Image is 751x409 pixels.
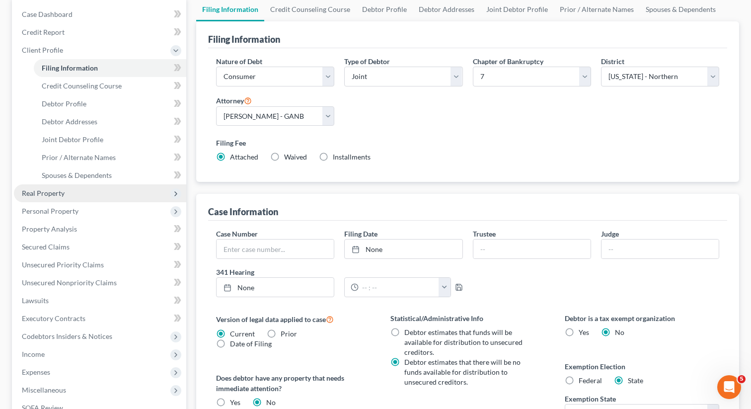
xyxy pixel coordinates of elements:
span: Filing Information [42,64,98,72]
label: Chapter of Bankruptcy [473,56,543,67]
iframe: Intercom live chat [717,375,741,399]
span: Expenses [22,368,50,376]
span: Case Dashboard [22,10,73,18]
span: Secured Claims [22,243,70,251]
span: Codebtors Insiders & Notices [22,332,112,340]
span: Debtor estimates that funds will be available for distribution to unsecured creditors. [404,328,523,356]
label: Exemption State [565,394,616,404]
label: Nature of Debt [216,56,262,67]
label: Case Number [216,229,258,239]
a: Unsecured Nonpriority Claims [14,274,186,292]
label: Trustee [473,229,496,239]
span: Property Analysis [22,225,77,233]
input: -- [473,240,591,258]
input: -- : -- [359,278,439,297]
a: Filing Information [34,59,186,77]
a: Property Analysis [14,220,186,238]
label: Debtor is a tax exempt organization [565,313,719,324]
label: Does debtor have any property that needs immediate attention? [216,373,371,394]
a: None [345,240,462,258]
span: Executory Contracts [22,314,85,323]
label: Statistical/Administrative Info [390,313,545,324]
span: Personal Property [22,207,78,215]
div: Case Information [208,206,278,218]
label: District [601,56,624,67]
input: Enter case number... [217,240,334,258]
span: Debtor estimates that there will be no funds available for distribution to unsecured creditors. [404,358,521,386]
label: Version of legal data applied to case [216,313,371,325]
span: Debtor Addresses [42,117,97,126]
span: Date of Filing [230,339,272,348]
label: Judge [601,229,619,239]
span: Miscellaneous [22,386,66,394]
a: Executory Contracts [14,310,186,327]
a: Debtor Profile [34,95,186,113]
span: Real Property [22,189,65,197]
label: Attorney [216,94,252,106]
span: Credit Report [22,28,65,36]
span: Federal [579,376,602,385]
span: Waived [284,153,307,161]
a: Unsecured Priority Claims [14,256,186,274]
a: Credit Counseling Course [34,77,186,95]
a: Debtor Addresses [34,113,186,131]
span: Current [230,329,255,338]
label: Type of Debtor [344,56,390,67]
span: Unsecured Priority Claims [22,260,104,269]
div: Filing Information [208,33,280,45]
span: Debtor Profile [42,99,86,108]
a: None [217,278,334,297]
span: Joint Debtor Profile [42,135,103,144]
a: Spouses & Dependents [34,166,186,184]
span: No [266,398,276,407]
span: Client Profile [22,46,63,54]
input: -- [601,240,719,258]
span: Unsecured Nonpriority Claims [22,278,117,287]
a: Prior / Alternate Names [34,149,186,166]
a: Lawsuits [14,292,186,310]
a: Secured Claims [14,238,186,256]
span: Spouses & Dependents [42,171,112,179]
span: Income [22,350,45,358]
label: Filing Fee [216,138,719,148]
span: 5 [738,375,746,383]
a: Case Dashboard [14,5,186,23]
span: Credit Counseling Course [42,82,122,90]
a: Credit Report [14,23,186,41]
span: Attached [230,153,258,161]
span: State [628,376,643,385]
label: 341 Hearing [211,267,468,277]
span: Lawsuits [22,296,49,305]
span: Prior [281,329,297,338]
label: Exemption Election [565,361,719,372]
label: Filing Date [344,229,377,239]
span: No [615,328,624,336]
span: Installments [333,153,371,161]
span: Yes [579,328,589,336]
a: Joint Debtor Profile [34,131,186,149]
span: Prior / Alternate Names [42,153,116,162]
span: Yes [230,398,240,407]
